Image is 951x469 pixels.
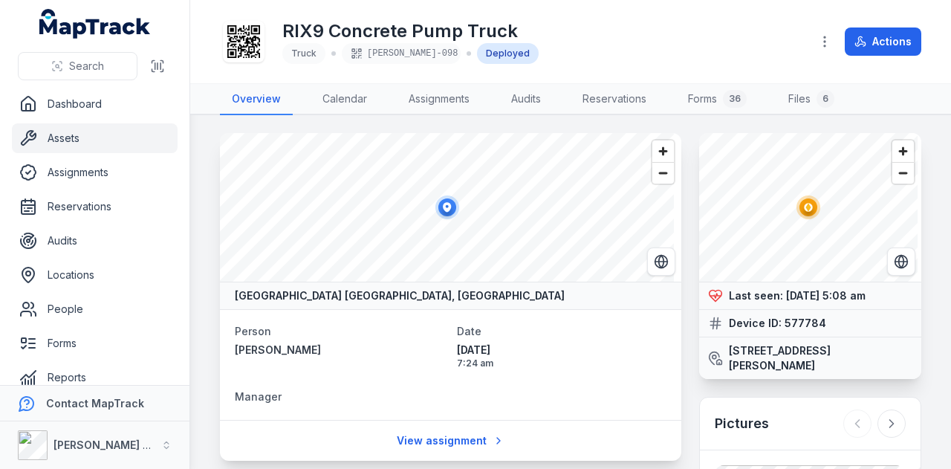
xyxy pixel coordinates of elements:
[12,260,178,290] a: Locations
[776,84,846,115] a: Files6
[46,397,144,410] strong: Contact MapTrack
[845,28,921,56] button: Actions
[342,43,461,64] div: [PERSON_NAME]-098
[457,358,667,369] span: 7:24 am
[571,84,658,115] a: Reservations
[12,123,178,153] a: Assets
[220,84,293,115] a: Overview
[397,84,481,115] a: Assignments
[220,133,674,282] canvas: Map
[652,140,674,162] button: Zoom in
[892,140,914,162] button: Zoom in
[235,288,565,303] strong: [GEOGRAPHIC_DATA] [GEOGRAPHIC_DATA], [GEOGRAPHIC_DATA]
[723,90,747,108] div: 36
[652,162,674,184] button: Zoom out
[457,343,667,369] time: 09/09/2025, 7:24:26 am
[12,158,178,187] a: Assignments
[457,343,667,358] span: [DATE]
[12,294,178,324] a: People
[887,248,915,276] button: Switch to Satellite View
[39,9,151,39] a: MapTrack
[12,226,178,256] a: Audits
[291,48,317,59] span: Truck
[729,343,912,373] strong: [STREET_ADDRESS][PERSON_NAME]
[12,363,178,392] a: Reports
[676,84,759,115] a: Forms36
[477,43,539,64] div: Deployed
[235,390,282,403] span: Manager
[817,90,834,108] div: 6
[18,52,137,80] button: Search
[311,84,379,115] a: Calendar
[786,289,866,302] span: [DATE] 5:08 am
[12,89,178,119] a: Dashboard
[69,59,104,74] span: Search
[457,325,481,337] span: Date
[387,427,514,455] a: View assignment
[699,133,918,282] canvas: Map
[729,288,783,303] strong: Last seen:
[786,289,866,302] time: 09/09/2025, 5:08:02 am
[785,316,826,331] strong: 577784
[647,248,675,276] button: Switch to Satellite View
[235,343,445,358] a: [PERSON_NAME]
[235,325,271,337] span: Person
[282,19,539,43] h1: RIX9 Concrete Pump Truck
[499,84,553,115] a: Audits
[715,413,769,434] h3: Pictures
[729,316,782,331] strong: Device ID:
[53,439,175,451] strong: [PERSON_NAME] Group
[12,329,178,358] a: Forms
[892,162,914,184] button: Zoom out
[12,192,178,221] a: Reservations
